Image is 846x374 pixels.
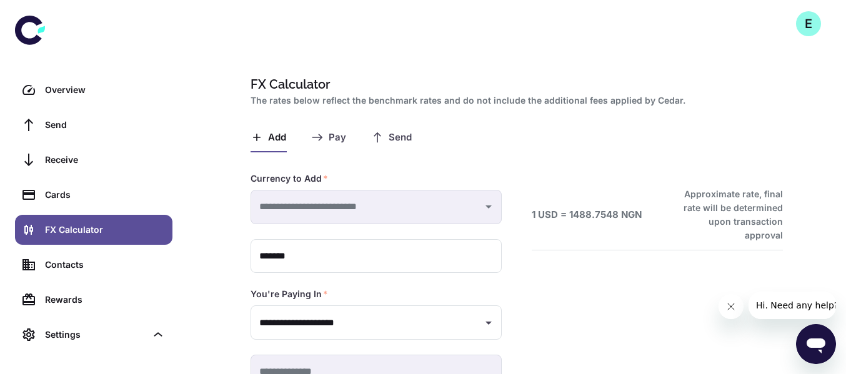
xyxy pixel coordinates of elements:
[749,292,836,319] iframe: Message from company
[670,187,783,242] h6: Approximate rate, final rate will be determined upon transaction approval
[15,145,172,175] a: Receive
[45,118,165,132] div: Send
[251,94,778,107] h2: The rates below reflect the benchmark rates and do not include the additional fees applied by Cedar.
[251,75,778,94] h1: FX Calculator
[796,324,836,364] iframe: Button to launch messaging window
[45,258,165,272] div: Contacts
[251,172,328,185] label: Currency to Add
[45,328,146,342] div: Settings
[15,75,172,105] a: Overview
[532,208,642,222] h6: 1 USD = 1488.7548 NGN
[45,223,165,237] div: FX Calculator
[15,285,172,315] a: Rewards
[45,293,165,307] div: Rewards
[719,294,744,319] iframe: Close message
[15,110,172,140] a: Send
[15,320,172,350] div: Settings
[15,215,172,245] a: FX Calculator
[329,132,346,144] span: Pay
[480,314,497,332] button: Open
[251,288,328,300] label: You're Paying In
[15,250,172,280] a: Contacts
[45,83,165,97] div: Overview
[7,9,90,19] span: Hi. Need any help?
[796,11,821,36] button: E
[45,153,165,167] div: Receive
[389,132,412,144] span: Send
[268,132,286,144] span: Add
[15,180,172,210] a: Cards
[45,188,165,202] div: Cards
